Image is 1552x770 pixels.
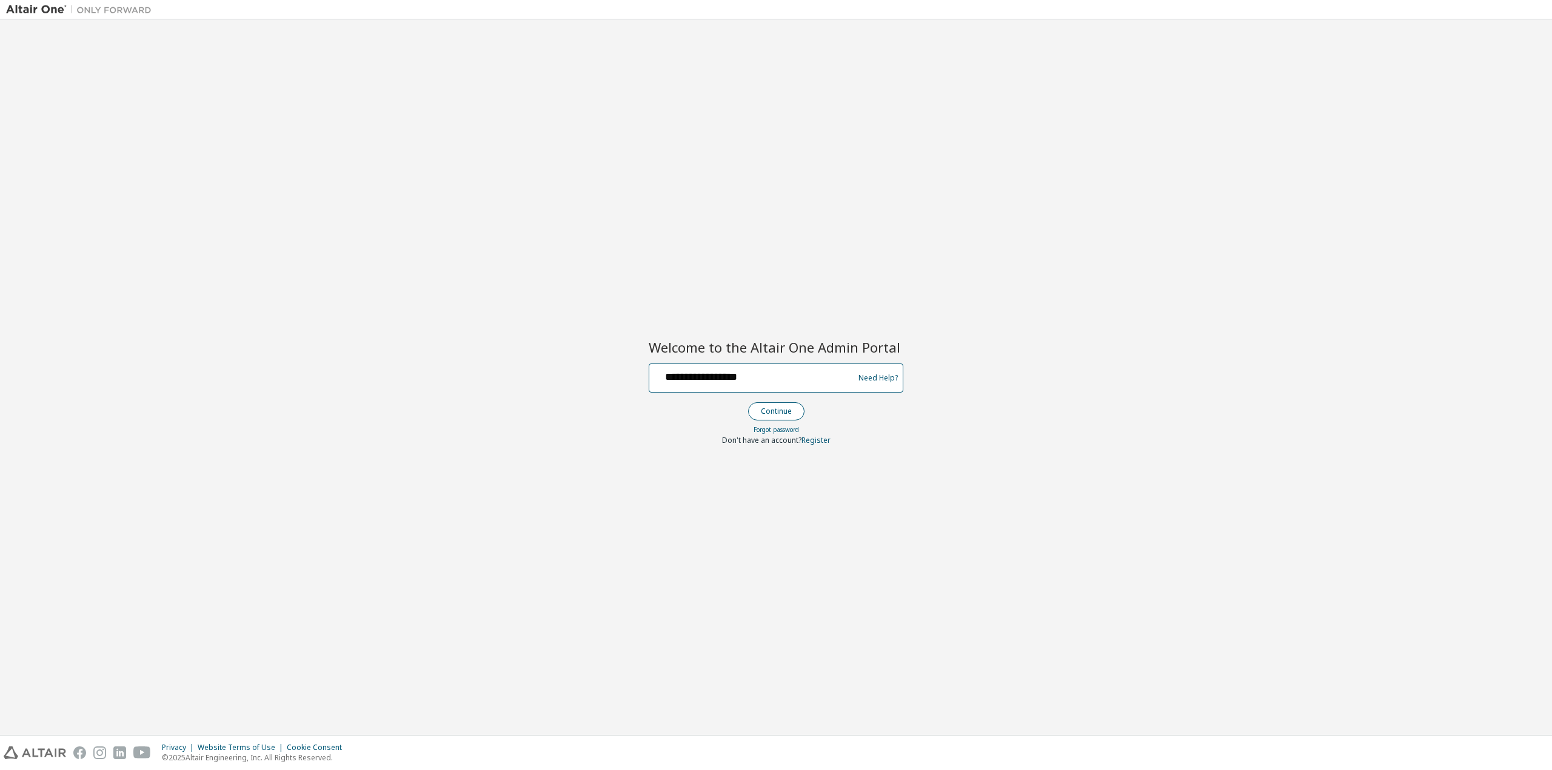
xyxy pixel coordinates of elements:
[6,4,158,16] img: Altair One
[113,746,126,759] img: linkedin.svg
[722,435,801,445] span: Don't have an account?
[801,435,831,445] a: Register
[73,746,86,759] img: facebook.svg
[748,402,804,420] button: Continue
[93,746,106,759] img: instagram.svg
[133,746,151,759] img: youtube.svg
[754,425,799,434] a: Forgot password
[198,743,287,752] div: Website Terms of Use
[649,339,903,356] h2: Welcome to the Altair One Admin Portal
[162,752,349,763] p: © 2025 Altair Engineering, Inc. All Rights Reserved.
[4,746,66,759] img: altair_logo.svg
[162,743,198,752] div: Privacy
[287,743,349,752] div: Cookie Consent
